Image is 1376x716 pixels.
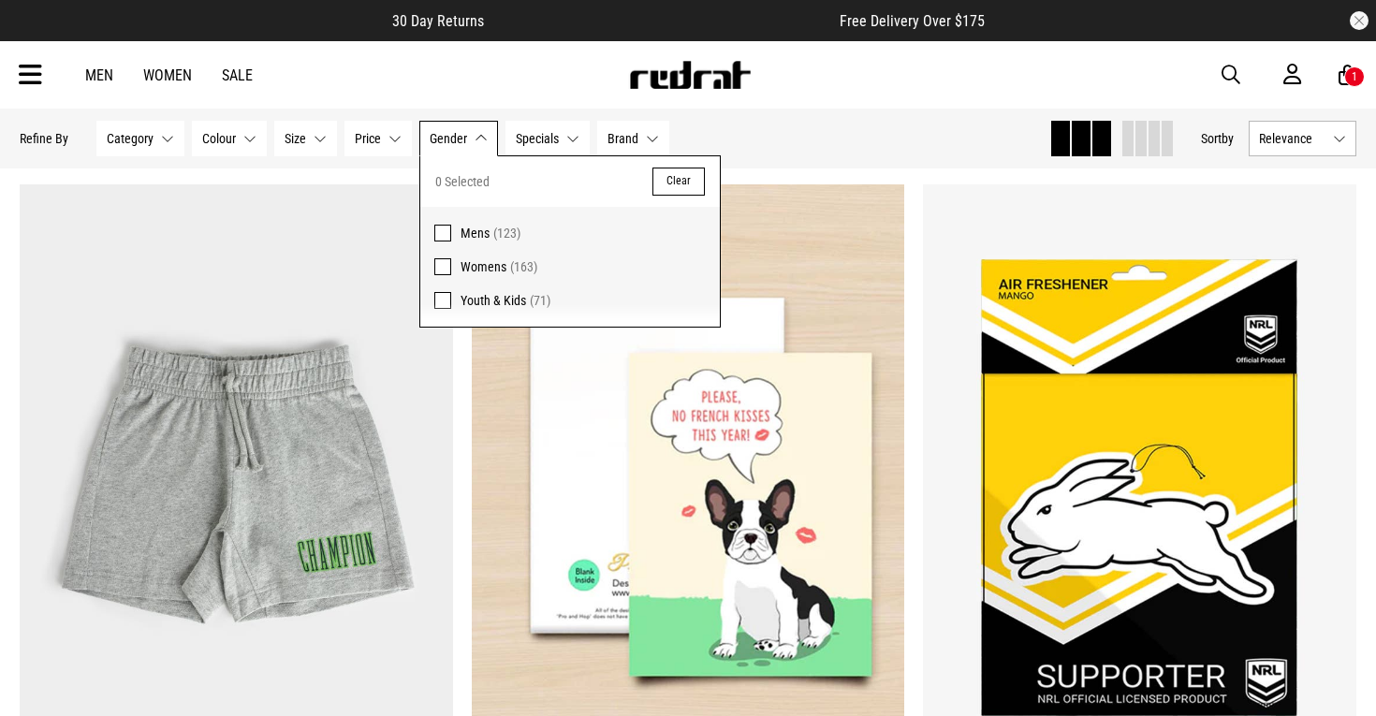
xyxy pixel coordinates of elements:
button: Category [96,121,184,156]
span: Colour [202,131,236,146]
span: Free Delivery Over $175 [840,12,985,30]
span: Womens [461,259,506,274]
iframe: Customer reviews powered by Trustpilot [521,11,802,30]
span: Specials [516,131,559,146]
a: Sale [222,66,253,84]
button: Clear [652,168,705,196]
button: Sortby [1201,127,1234,150]
button: Specials [505,121,590,156]
span: Price [355,131,381,146]
span: Brand [607,131,638,146]
span: Relevance [1259,131,1325,146]
span: Size [285,131,306,146]
span: (71) [530,293,550,308]
button: Gender [419,121,498,156]
a: Women [143,66,192,84]
button: Relevance [1249,121,1356,156]
img: Redrat logo [628,61,752,89]
button: Colour [192,121,267,156]
p: Refine By [20,131,68,146]
a: 1 [1339,66,1356,85]
span: Category [107,131,154,146]
span: by [1222,131,1234,146]
span: Youth & Kids [461,293,526,308]
span: Mens [461,226,490,241]
button: Brand [597,121,669,156]
div: Gender [419,155,721,328]
div: 1 [1352,70,1357,83]
span: Gender [430,131,467,146]
span: 0 Selected [435,170,490,193]
span: (123) [493,226,520,241]
span: (163) [510,259,537,274]
button: Size [274,121,337,156]
span: 30 Day Returns [392,12,484,30]
a: Men [85,66,113,84]
button: Price [344,121,412,156]
button: Open LiveChat chat widget [15,7,71,64]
